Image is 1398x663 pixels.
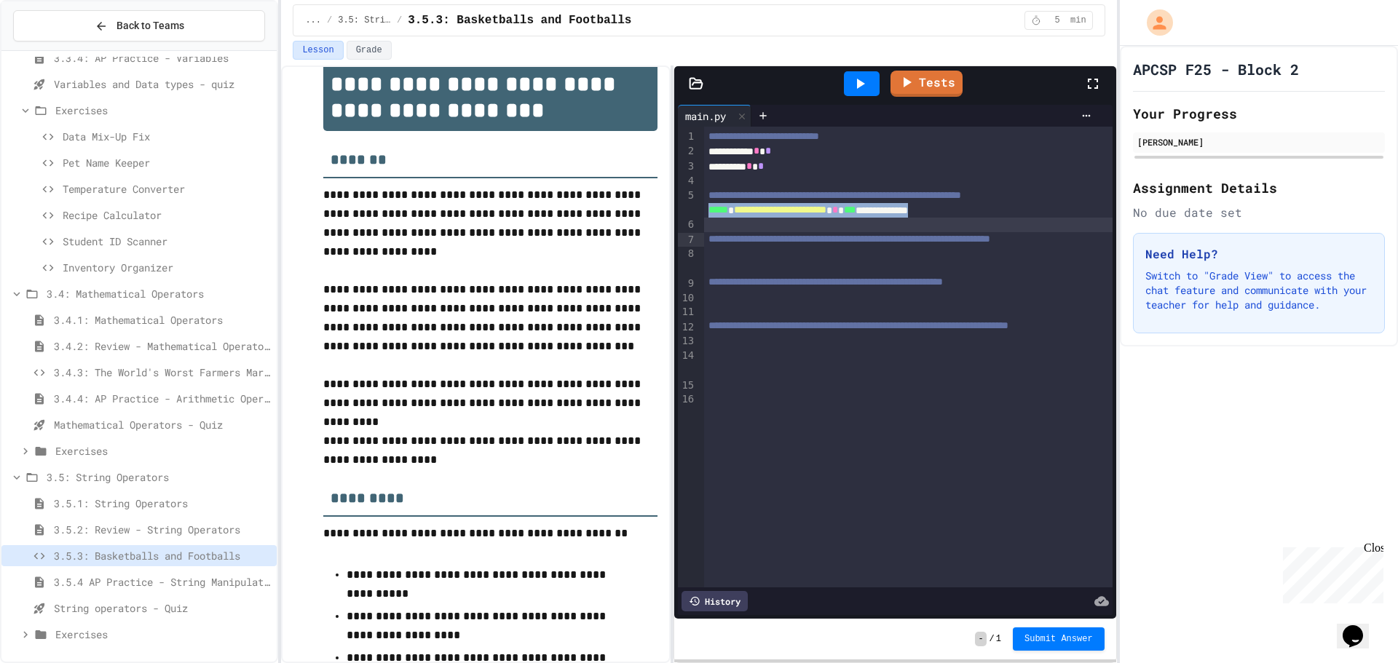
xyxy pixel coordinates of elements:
[1133,178,1385,198] h2: Assignment Details
[293,41,343,60] button: Lesson
[305,15,321,26] span: ...
[54,600,271,616] span: String operators - Quiz
[63,155,271,170] span: Pet Name Keeper
[63,234,271,249] span: Student ID Scanner
[116,18,184,33] span: Back to Teams
[54,522,271,537] span: 3.5.2: Review - String Operators
[54,76,271,92] span: Variables and Data types - quiz
[338,15,391,26] span: 3.5: String Operators
[1013,627,1105,651] button: Submit Answer
[678,291,696,306] div: 10
[54,417,271,432] span: Mathematical Operators - Quiz
[682,591,748,611] div: History
[996,633,1001,645] span: 1
[55,627,271,642] span: Exercises
[54,548,271,563] span: 3.5.3: Basketballs and Footballs
[55,103,271,118] span: Exercises
[408,12,631,29] span: 3.5.3: Basketballs and Footballs
[54,338,271,354] span: 3.4.2: Review - Mathematical Operators
[678,218,696,232] div: 6
[890,71,963,97] a: Tests
[678,174,696,188] div: 4
[347,41,392,60] button: Grade
[1132,6,1177,39] div: My Account
[1133,59,1299,79] h1: APCSP F25 - Block 2
[678,247,696,277] div: 8
[63,129,271,144] span: Data Mix-Up Fix
[54,574,271,589] span: 3.5.4 AP Practice - String Manipulation
[1145,269,1373,312] p: Switch to "Grade View" to access the chat feature and communicate with your teacher for help and ...
[54,391,271,406] span: 3.4.4: AP Practice - Arithmetic Operators
[54,312,271,327] span: 3.4.1: Mathematical Operators
[678,305,696,319] div: 11
[13,10,265,41] button: Back to Teams
[63,181,271,196] span: Temperature Converter
[678,105,751,127] div: main.py
[54,50,271,65] span: 3.3.4: AP Practice - Variables
[1046,15,1069,26] span: 5
[678,378,696,393] div: 15
[678,349,696,378] div: 14
[47,286,271,301] span: 3.4: Mathematical Operators
[678,320,696,335] div: 12
[1133,204,1385,221] div: No due date set
[678,392,696,407] div: 16
[63,260,271,275] span: Inventory Organizer
[47,469,271,485] span: 3.5: String Operators
[1145,245,1373,263] h3: Need Help?
[678,130,696,144] div: 1
[54,365,271,380] span: 3.4.3: The World's Worst Farmers Market
[1070,15,1086,26] span: min
[1133,103,1385,124] h2: Your Progress
[1277,541,1383,603] iframe: chat widget
[327,15,332,26] span: /
[990,633,995,645] span: /
[1024,633,1093,645] span: Submit Answer
[678,277,696,291] div: 9
[678,144,696,159] div: 2
[55,443,271,458] span: Exercises
[1337,605,1383,648] iframe: chat widget
[678,108,733,124] div: main.py
[678,334,696,349] div: 13
[6,6,100,92] div: Chat with us now!Close
[678,188,696,218] div: 5
[63,207,271,223] span: Recipe Calculator
[54,496,271,511] span: 3.5.1: String Operators
[397,15,402,26] span: /
[1137,135,1381,148] div: [PERSON_NAME]
[975,632,986,646] span: -
[678,233,696,247] div: 7
[678,159,696,174] div: 3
